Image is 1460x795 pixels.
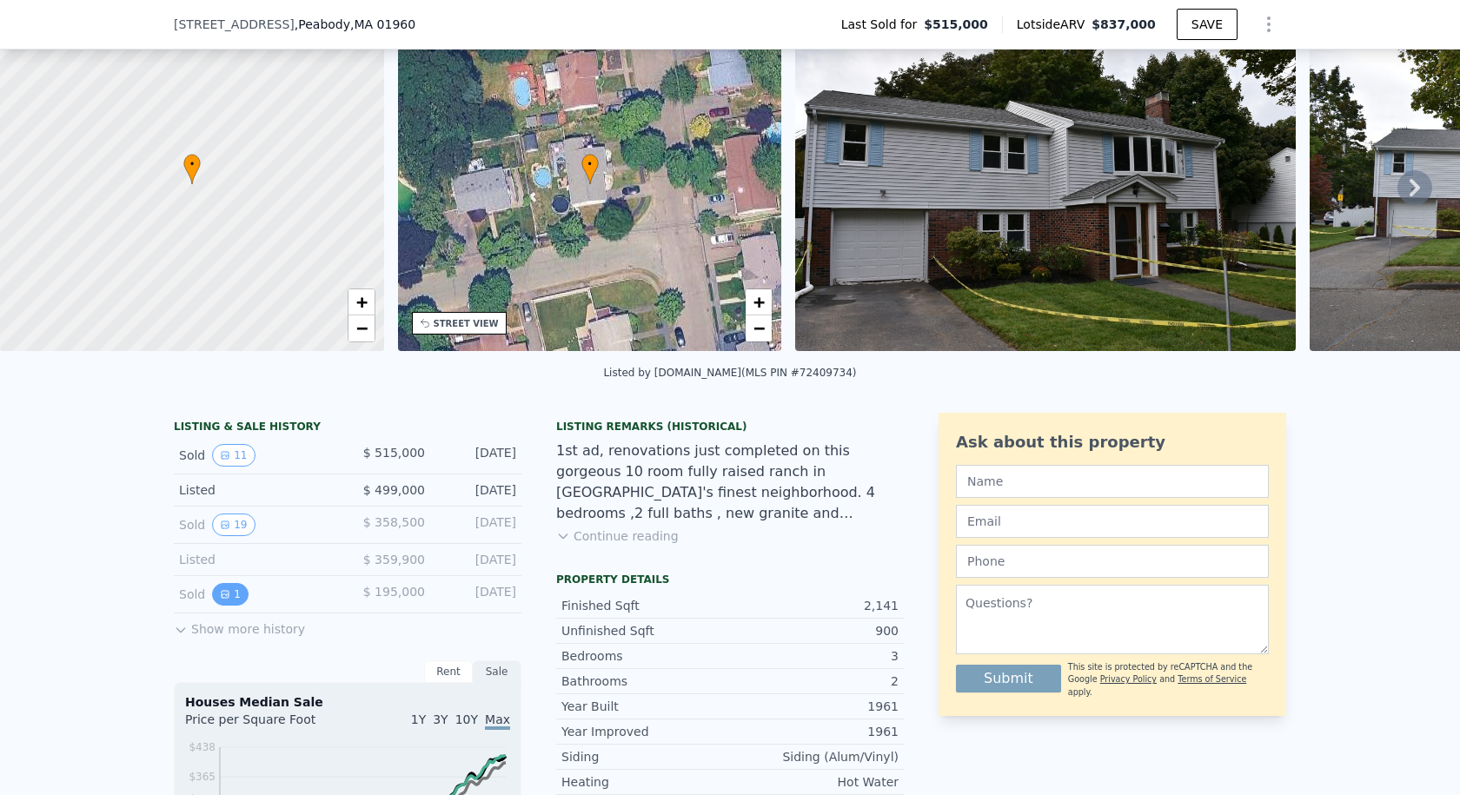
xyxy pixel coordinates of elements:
[561,748,730,765] div: Siding
[561,647,730,665] div: Bedrooms
[179,513,334,536] div: Sold
[603,367,856,379] div: Listed by [DOMAIN_NAME] (MLS PIN #72409734)
[1251,7,1286,42] button: Show Options
[363,553,425,566] span: $ 359,900
[746,289,772,315] a: Zoom in
[179,481,334,499] div: Listed
[185,693,510,711] div: Houses Median Sale
[561,672,730,690] div: Bathrooms
[183,156,201,172] span: •
[348,289,375,315] a: Zoom in
[956,505,1269,538] input: Email
[434,317,499,330] div: STREET VIEW
[439,444,516,467] div: [DATE]
[956,465,1269,498] input: Name
[363,483,425,497] span: $ 499,000
[730,723,899,740] div: 1961
[433,712,448,726] span: 3Y
[561,622,730,639] div: Unfinished Sqft
[189,741,216,753] tspan: $438
[212,444,255,467] button: View historical data
[730,698,899,715] div: 1961
[189,771,216,783] tspan: $365
[179,583,334,606] div: Sold
[581,154,599,184] div: •
[174,16,295,33] span: [STREET_ADDRESS]
[561,773,730,791] div: Heating
[455,712,478,726] span: 10Y
[924,16,988,33] span: $515,000
[746,315,772,341] a: Zoom out
[1092,17,1156,31] span: $837,000
[185,711,348,739] div: Price per Square Foot
[730,597,899,614] div: 2,141
[1177,9,1238,40] button: SAVE
[730,647,899,665] div: 3
[439,551,516,568] div: [DATE]
[439,513,516,536] div: [DATE]
[556,573,904,586] div: Property details
[795,17,1296,351] img: Sale: 52568445 Parcel: 41712244
[581,156,599,172] span: •
[556,420,904,434] div: Listing Remarks (Historical)
[841,16,925,33] span: Last Sold for
[753,291,765,313] span: +
[956,545,1269,578] input: Phone
[753,317,765,339] span: −
[348,315,375,341] a: Zoom out
[439,481,516,499] div: [DATE]
[179,444,334,467] div: Sold
[730,748,899,765] div: Siding (Alum/Vinyl)
[1178,674,1246,684] a: Terms of Service
[212,583,249,606] button: View historical data
[730,622,899,639] div: 900
[355,291,367,313] span: +
[1017,16,1092,33] span: Lotside ARV
[363,585,425,599] span: $ 195,000
[174,420,521,437] div: LISTING & SALE HISTORY
[424,660,473,683] div: Rent
[179,551,334,568] div: Listed
[1100,674,1157,684] a: Privacy Policy
[363,515,425,529] span: $ 358,500
[350,17,415,31] span: , MA 01960
[561,698,730,715] div: Year Built
[956,430,1269,454] div: Ask about this property
[183,154,201,184] div: •
[730,773,899,791] div: Hot Water
[485,712,510,730] span: Max
[174,613,305,638] button: Show more history
[561,597,730,614] div: Finished Sqft
[411,712,426,726] span: 1Y
[556,441,904,524] div: 1st ad, renovations just completed on this gorgeous 10 room fully raised ranch in [GEOGRAPHIC_DAT...
[212,513,255,536] button: View historical data
[730,672,899,690] div: 2
[355,317,367,339] span: −
[561,723,730,740] div: Year Improved
[439,583,516,606] div: [DATE]
[473,660,521,683] div: Sale
[363,446,425,460] span: $ 515,000
[956,665,1061,692] button: Submit
[556,527,679,545] button: Continue reading
[1068,661,1269,699] div: This site is protected by reCAPTCHA and the Google and apply.
[295,16,415,33] span: , Peabody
